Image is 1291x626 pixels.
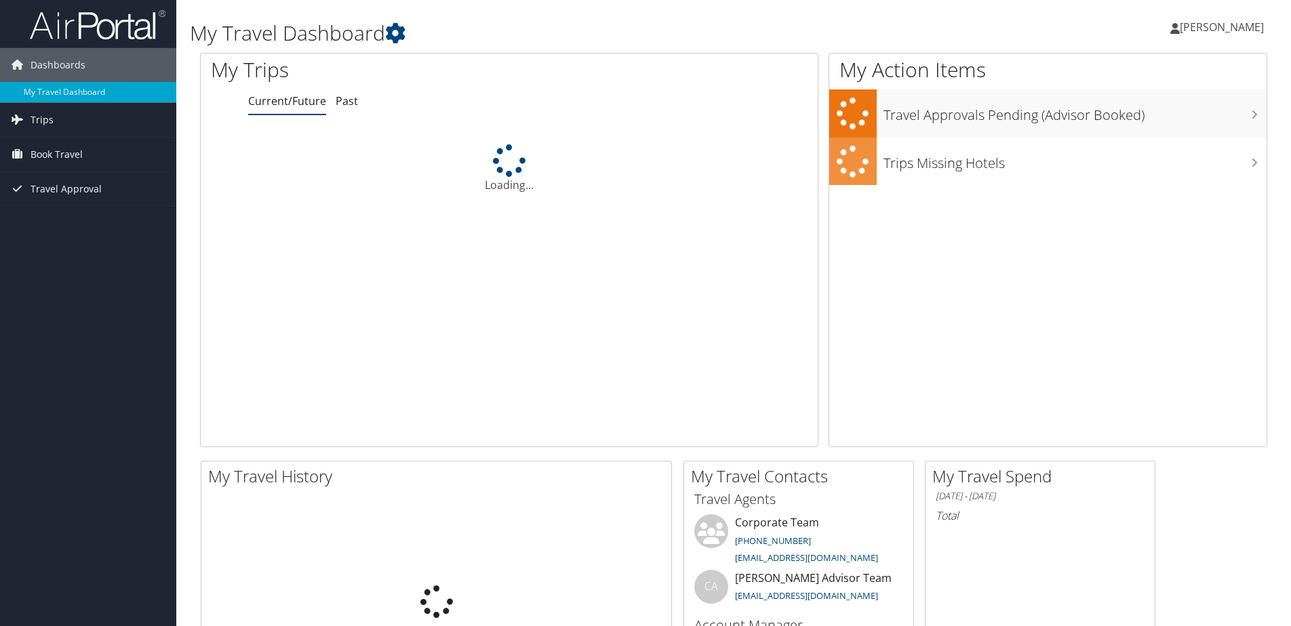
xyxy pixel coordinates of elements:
a: Current/Future [248,93,326,108]
a: Past [336,93,358,108]
a: Travel Approvals Pending (Advisor Booked) [829,89,1267,138]
h1: My Travel Dashboard [190,19,915,47]
h3: Travel Approvals Pending (Advisor Booked) [883,99,1267,125]
li: [PERSON_NAME] Advisor Team [688,570,910,614]
h6: [DATE] - [DATE] [936,490,1145,503]
span: Book Travel [31,138,83,171]
h1: My Action Items [829,56,1267,84]
h2: My Travel Contacts [691,465,913,488]
a: [PERSON_NAME] [1170,7,1277,47]
span: Dashboards [31,48,85,82]
a: [PHONE_NUMBER] [735,535,811,547]
h3: Travel Agents [694,490,903,509]
span: [PERSON_NAME] [1180,20,1264,35]
h3: Trips Missing Hotels [883,147,1267,173]
a: [EMAIL_ADDRESS][DOMAIN_NAME] [735,589,878,602]
a: Trips Missing Hotels [829,138,1267,186]
div: Loading... [201,144,818,193]
h1: My Trips [211,56,551,84]
h2: My Travel History [208,465,671,488]
span: Travel Approval [31,172,102,206]
li: Corporate Team [688,514,910,570]
h6: Total [936,508,1145,523]
h2: My Travel Spend [932,465,1155,488]
img: airportal-logo.png [30,9,165,41]
a: [EMAIL_ADDRESS][DOMAIN_NAME] [735,551,878,564]
div: CA [694,570,728,604]
span: Trips [31,103,54,137]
